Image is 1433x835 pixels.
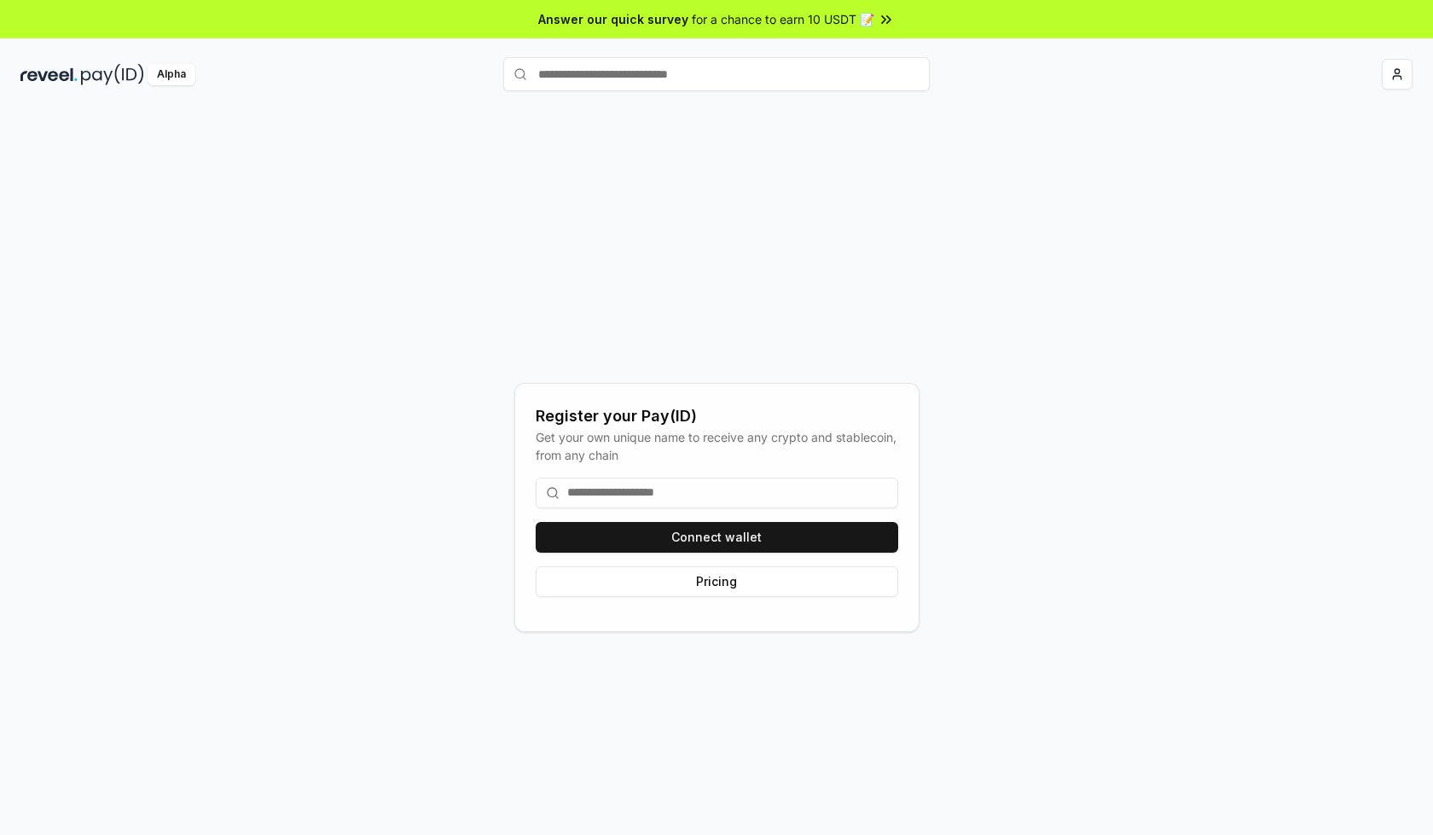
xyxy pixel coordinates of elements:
[81,64,144,85] img: pay_id
[20,64,78,85] img: reveel_dark
[536,522,898,553] button: Connect wallet
[692,10,874,28] span: for a chance to earn 10 USDT 📝
[536,566,898,597] button: Pricing
[538,10,688,28] span: Answer our quick survey
[536,428,898,464] div: Get your own unique name to receive any crypto and stablecoin, from any chain
[148,64,195,85] div: Alpha
[536,404,898,428] div: Register your Pay(ID)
